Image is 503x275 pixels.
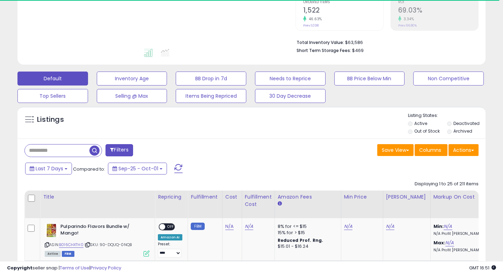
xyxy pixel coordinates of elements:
[433,231,491,236] p: N/A Profit [PERSON_NAME]
[408,112,486,119] p: Listing States:
[17,72,88,86] button: Default
[414,120,427,126] label: Active
[108,163,167,174] button: Sep-25 - Oct-01
[245,223,253,230] a: N/A
[245,193,272,208] div: Fulfillment Cost
[90,265,121,271] a: Privacy Policy
[255,72,326,86] button: Needs to Reprice
[7,265,32,271] strong: Copyright
[45,223,150,256] div: ASIN:
[176,72,246,86] button: BB Drop in 7d
[191,193,219,201] div: Fulfillment
[433,239,446,246] b: Max:
[413,72,484,86] button: Non Competitive
[453,120,480,126] label: Deactivated
[36,165,63,172] span: Last 7 Days
[444,223,452,230] a: N/A
[377,144,414,156] button: Save View
[414,128,440,134] label: Out of Stock
[445,239,454,246] a: N/A
[415,181,479,187] div: Displaying 1 to 25 of 211 items
[297,47,351,53] b: Short Term Storage Fees:
[176,89,246,103] button: Items Being Repriced
[303,23,319,28] small: Prev: 1,038
[453,128,472,134] label: Archived
[278,237,323,243] b: Reduced Prof. Rng.
[303,0,383,4] span: Ordered Items
[415,144,447,156] button: Columns
[344,193,380,201] div: Min Price
[344,223,352,230] a: N/A
[352,47,364,54] span: $469
[105,144,133,156] button: Filters
[419,147,441,154] span: Columns
[158,193,185,201] div: Repricing
[59,242,83,248] a: B016CHXTH0
[398,0,478,4] span: ROI
[165,224,176,230] span: OFF
[334,72,405,86] button: BB Price Below Min
[433,193,494,201] div: Markup on Cost
[297,39,344,45] b: Total Inventory Value:
[401,16,414,22] small: 3.34%
[97,72,167,86] button: Inventory Age
[297,38,473,46] li: $63,586
[225,223,234,230] a: N/A
[73,166,105,172] span: Compared to:
[449,144,479,156] button: Actions
[255,89,326,103] button: 30 Day Decrease
[191,223,204,230] small: FBM
[278,223,336,230] div: 8% for <= $15
[25,163,72,174] button: Last 7 Days
[398,6,478,16] h2: 69.03%
[45,251,61,257] span: All listings currently available for purchase on Amazon
[17,89,88,103] button: Top Sellers
[430,191,497,218] th: The percentage added to the cost of goods (COGS) that forms the calculator for Min & Max prices.
[278,230,336,236] div: 15% for > $15
[45,223,59,237] img: 61losSMKZnL._SL40_.jpg
[433,223,444,230] b: Min:
[303,6,383,16] h2: 1,522
[386,193,428,201] div: [PERSON_NAME]
[398,23,417,28] small: Prev: 66.80%
[278,201,282,207] small: Amazon Fees.
[225,193,239,201] div: Cost
[97,89,167,103] button: Selling @ Max
[386,223,394,230] a: N/A
[306,16,322,22] small: 46.63%
[278,244,336,250] div: $15.01 - $16.24
[43,193,152,201] div: Title
[7,265,121,272] div: seller snap | |
[62,251,74,257] span: FBM
[433,248,491,253] p: N/A Profit [PERSON_NAME]
[60,223,145,238] b: Pulparindo Flavors Bundle w/ Mango!
[158,234,182,240] div: Amazon AI
[37,115,64,125] h5: Listings
[469,265,496,271] span: 2025-10-9 16:51 GMT
[60,265,89,271] a: Terms of Use
[118,165,158,172] span: Sep-25 - Oct-01
[278,193,338,201] div: Amazon Fees
[85,242,132,247] span: | SKU: 90-DQUQ-0NQB
[158,242,182,258] div: Preset:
